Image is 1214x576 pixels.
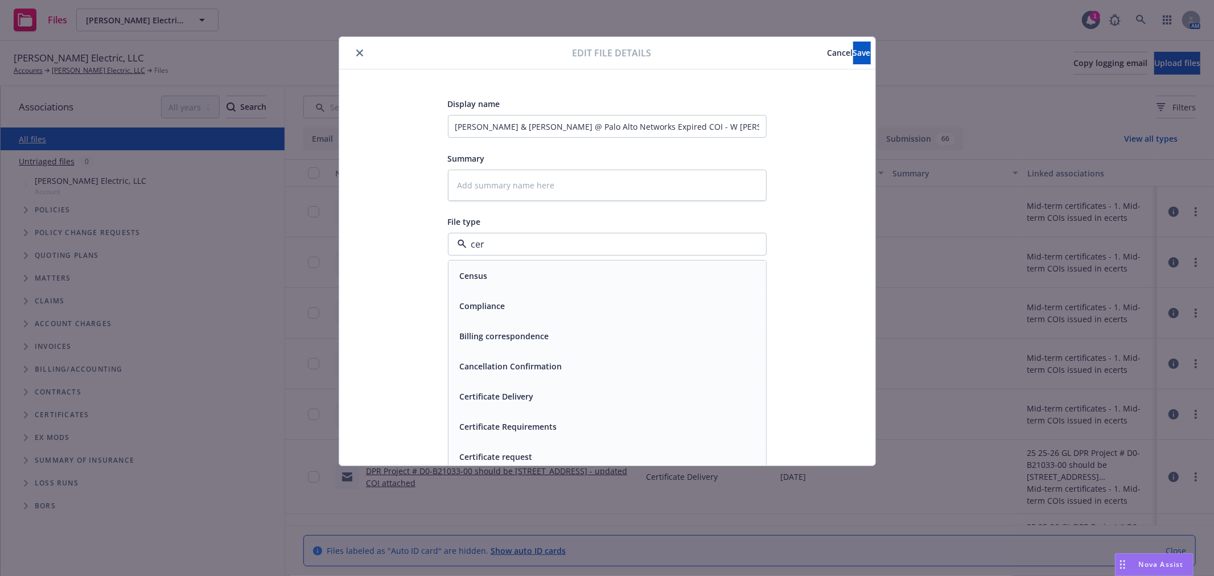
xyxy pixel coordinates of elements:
[460,451,533,463] button: Certificate request
[448,98,500,109] span: Display name
[460,330,549,342] button: Billing correspondence
[353,46,367,60] button: close
[460,390,534,402] button: Certificate Delivery
[1115,553,1194,576] button: Nova Assist
[828,42,853,64] button: Cancel
[572,46,651,60] span: Edit file details
[460,360,562,372] button: Cancellation Confirmation
[853,42,871,64] button: Save
[448,115,767,138] input: Add display name here
[1139,559,1184,569] span: Nova Assist
[1116,554,1130,575] div: Drag to move
[460,270,488,282] button: Census
[448,153,485,164] span: Summary
[828,47,853,58] span: Cancel
[853,47,871,58] span: Save
[460,300,505,312] button: Compliance
[448,216,481,227] span: File type
[460,421,557,433] button: Certificate Requirements
[467,237,743,251] input: Filter by keyword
